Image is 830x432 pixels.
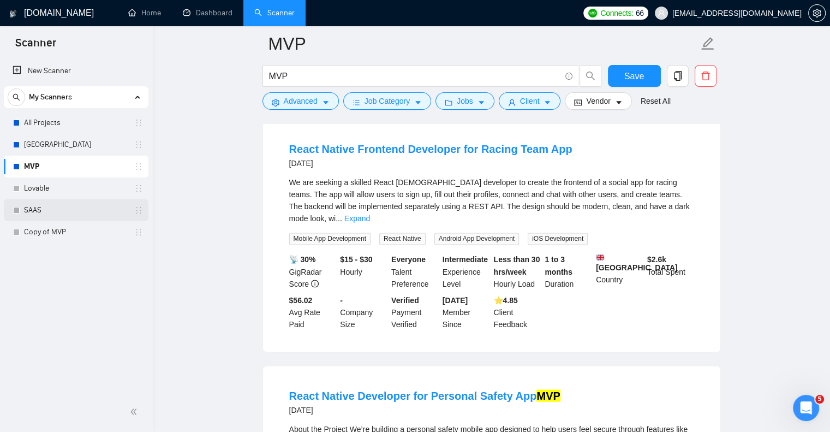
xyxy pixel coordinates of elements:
[284,95,318,107] span: Advanced
[545,255,572,276] b: 1 to 3 months
[667,71,688,81] span: copy
[311,280,319,287] span: info-circle
[183,8,232,17] a: dashboardDashboard
[322,98,330,106] span: caret-down
[8,88,25,106] button: search
[508,98,516,106] span: user
[615,98,623,106] span: caret-down
[24,134,128,156] a: [GEOGRAPHIC_DATA]
[289,233,371,245] span: Mobile App Development
[588,9,597,17] img: upwork-logo.png
[701,37,715,51] span: edit
[391,295,419,304] b: Verified
[269,69,560,83] input: Search Freelance Jobs...
[289,255,316,264] b: 📡 30%
[13,60,140,82] a: New Scanner
[289,403,560,416] div: [DATE]
[494,255,540,276] b: Less than 30 hrs/week
[24,199,128,221] a: SAAS
[520,95,540,107] span: Client
[254,8,295,17] a: searchScanner
[647,255,666,264] b: $ 2.6k
[134,140,143,149] span: holder
[134,184,143,193] span: holder
[338,294,389,330] div: Company Size
[134,228,143,236] span: holder
[499,92,561,110] button: userClientcaret-down
[389,253,440,289] div: Talent Preference
[289,176,694,224] div: We are seeking a skilled React [DEMOGRAPHIC_DATA] developer to create the frontend of a social ap...
[340,295,343,304] b: -
[494,295,518,304] b: ⭐️ 4.85
[391,255,426,264] b: Everyone
[440,294,492,330] div: Member Since
[340,255,372,264] b: $15 - $30
[287,253,338,289] div: GigRadar Score
[596,253,604,261] img: 🇬🇧
[336,214,342,223] span: ...
[596,253,678,271] b: [GEOGRAPHIC_DATA]
[809,9,825,17] span: setting
[289,295,313,304] b: $56.02
[580,65,601,87] button: search
[134,119,143,127] span: holder
[435,92,494,110] button: folderJobscaret-down
[344,214,370,223] a: Expand
[134,206,143,215] span: holder
[134,162,143,171] span: holder
[600,7,633,19] span: Connects:
[29,86,72,108] span: My Scanners
[492,253,543,289] div: Hourly Load
[565,73,572,80] span: info-circle
[574,98,582,106] span: idcard
[658,9,665,17] span: user
[24,156,128,177] a: MVP
[544,98,551,106] span: caret-down
[379,233,426,245] span: React Native
[695,65,716,87] button: delete
[24,112,128,134] a: All Projects
[808,4,826,22] button: setting
[443,295,468,304] b: [DATE]
[443,255,488,264] b: Intermediate
[7,35,65,58] span: Scanner
[289,143,572,155] a: React Native Frontend Developer for Racing Team App
[808,9,826,17] a: setting
[542,253,594,289] div: Duration
[287,294,338,330] div: Avg Rate Paid
[815,395,824,404] span: 5
[414,98,422,106] span: caret-down
[130,406,141,417] span: double-left
[624,69,644,83] span: Save
[636,7,644,19] span: 66
[268,30,698,57] input: Scanner name...
[24,221,128,243] a: Copy of MVP
[492,294,543,330] div: Client Feedback
[445,98,452,106] span: folder
[695,71,716,81] span: delete
[9,5,17,22] img: logo
[4,60,148,82] li: New Scanner
[565,92,631,110] button: idcardVendorcaret-down
[24,177,128,199] a: Lovable
[667,65,689,87] button: copy
[8,93,25,101] span: search
[389,294,440,330] div: Payment Verified
[580,71,601,81] span: search
[641,95,671,107] a: Reset All
[272,98,279,106] span: setting
[353,98,360,106] span: bars
[289,389,560,401] a: React Native Developer for Personal Safety AppMVP
[586,95,610,107] span: Vendor
[477,98,485,106] span: caret-down
[338,253,389,289] div: Hourly
[128,8,161,17] a: homeHome
[4,86,148,243] li: My Scanners
[645,253,696,289] div: Total Spent
[594,253,645,289] div: Country
[608,65,661,87] button: Save
[262,92,339,110] button: settingAdvancedcaret-down
[457,95,473,107] span: Jobs
[793,395,819,421] iframe: Intercom live chat
[434,233,519,245] span: Android App Development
